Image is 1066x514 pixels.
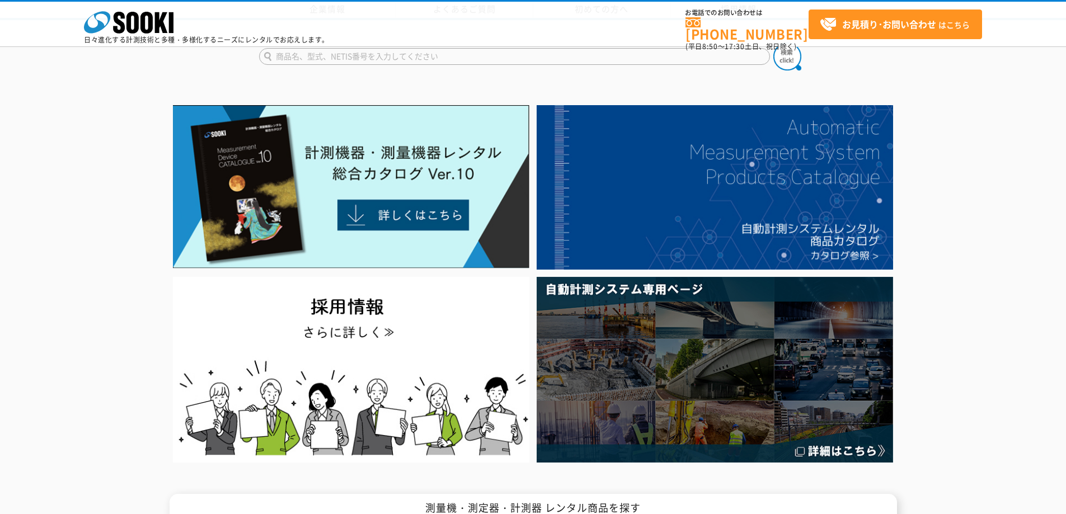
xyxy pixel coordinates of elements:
img: Catalog Ver10 [173,105,529,268]
span: (平日 ～ 土日、祝日除く) [685,41,796,51]
a: [PHONE_NUMBER] [685,17,809,40]
a: お見積り･お問い合わせはこちら [809,10,982,39]
input: 商品名、型式、NETIS番号を入力してください [259,48,770,65]
span: 17:30 [725,41,745,51]
img: 自動計測システム専用ページ [537,277,893,462]
img: SOOKI recruit [173,277,529,462]
img: btn_search.png [773,43,801,70]
p: 日々進化する計測技術と多種・多様化するニーズにレンタルでお応えします。 [84,36,329,43]
span: 8:50 [702,41,718,51]
img: 自動計測システムカタログ [537,105,893,270]
strong: お見積り･お問い合わせ [842,17,936,31]
span: はこちら [820,16,970,33]
span: お電話でのお問い合わせは [685,10,809,16]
